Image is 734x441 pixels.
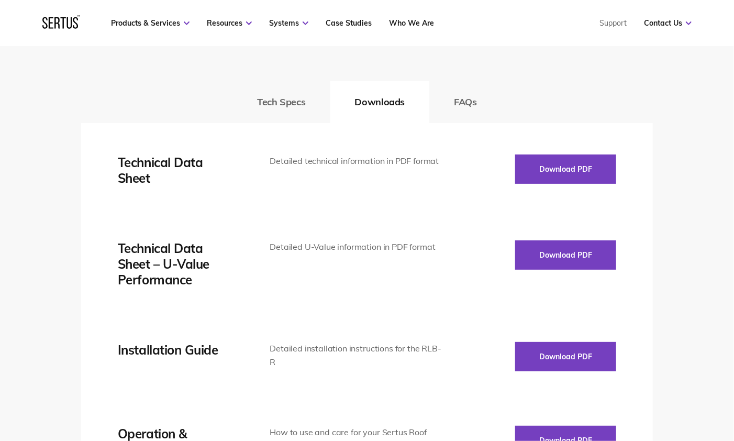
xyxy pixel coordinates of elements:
[515,240,616,270] button: Download PDF
[111,18,190,28] a: Products & Services
[207,18,252,28] a: Resources
[118,155,238,186] div: Technical Data Sheet
[232,81,330,123] button: Tech Specs
[270,342,443,369] div: Detailed installation instructions for the RLB-R
[515,155,616,184] button: Download PDF
[270,240,443,254] div: Detailed U-Value information in PDF format
[269,18,308,28] a: Systems
[326,18,372,28] a: Case Studies
[644,18,692,28] a: Contact Us
[118,240,238,288] div: Technical Data Sheet – U-Value Performance
[118,342,238,358] div: Installation Guide
[270,155,443,168] div: Detailed technical information in PDF format
[389,18,434,28] a: Who We Are
[429,81,502,123] button: FAQs
[515,342,616,371] button: Download PDF
[546,320,734,441] iframe: Chat Widget
[599,18,627,28] a: Support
